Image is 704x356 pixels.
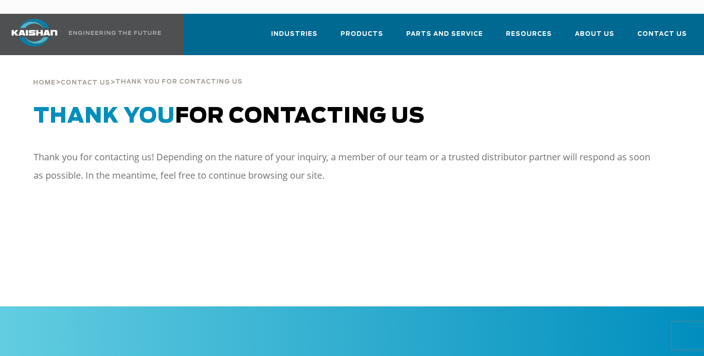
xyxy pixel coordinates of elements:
[115,79,243,85] span: thank you for contacting us
[33,78,56,86] a: Home
[61,78,110,86] a: Contact Us
[33,55,243,90] div: > >
[341,22,383,53] a: Products
[637,29,687,40] span: Contact Us
[33,80,56,86] span: Home
[34,106,175,127] span: Thank You
[341,29,383,40] span: Products
[575,29,614,40] span: About Us
[506,22,552,53] a: Resources
[637,22,687,53] a: Contact Us
[575,22,614,53] a: About Us
[61,80,110,86] span: Contact Us
[271,29,318,40] span: Industries
[271,22,318,53] a: Industries
[506,29,552,40] span: Resources
[34,106,425,127] span: for Contacting Us
[406,22,483,53] a: Parts and Service
[406,29,483,40] span: Parts and Service
[34,148,653,185] p: Thank you for contacting us! Depending on the nature of your inquiry, a member of our team or a t...
[69,31,161,35] img: Engineering the future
